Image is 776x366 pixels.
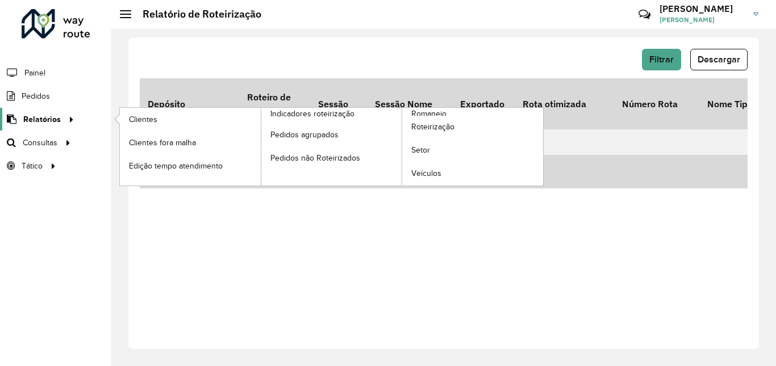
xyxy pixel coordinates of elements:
[120,131,261,154] a: Clientes fora malha
[129,137,196,149] span: Clientes fora malha
[411,144,430,156] span: Setor
[270,152,360,164] span: Pedidos não Roteirizados
[239,78,310,129] th: Roteiro de datos
[660,15,745,25] span: [PERSON_NAME]
[22,160,43,172] span: Tático
[411,121,454,133] span: Roteirização
[642,49,681,70] button: Filtrar
[402,162,543,185] a: Veículos
[140,78,239,129] th: Depósito
[411,108,447,120] span: Romaneio
[270,129,339,141] span: Pedidos agrupados
[261,108,544,186] a: Romaneio
[452,78,515,129] th: Exportado
[310,78,367,129] th: Sessão
[614,78,699,129] th: Número Rota
[261,123,402,146] a: Pedidos agrupados
[270,108,354,120] span: Indicadores roteirização
[402,116,543,138] a: Roteirização
[120,154,261,177] a: Edição tempo atendimento
[120,108,261,131] a: Clientes
[698,54,740,64] span: Descargar
[120,108,402,186] a: Indicadores roteirização
[22,90,50,102] span: Pedidos
[411,167,441,179] span: Veículos
[367,78,452,129] th: Sessão Nome
[690,49,748,70] button: Descargar
[23,113,61,125] span: Relatórios
[23,137,57,149] span: Consultas
[632,2,657,27] a: Contato Rápido
[515,78,614,129] th: Rota otimizada
[24,67,45,79] span: Painel
[129,113,157,125] span: Clientes
[129,160,223,172] span: Edição tempo atendimento
[649,54,674,64] span: Filtrar
[660,3,745,14] h3: [PERSON_NAME]
[261,146,402,169] a: Pedidos não Roteirizados
[131,8,261,20] h2: Relatório de Roteirização
[402,139,543,162] a: Setor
